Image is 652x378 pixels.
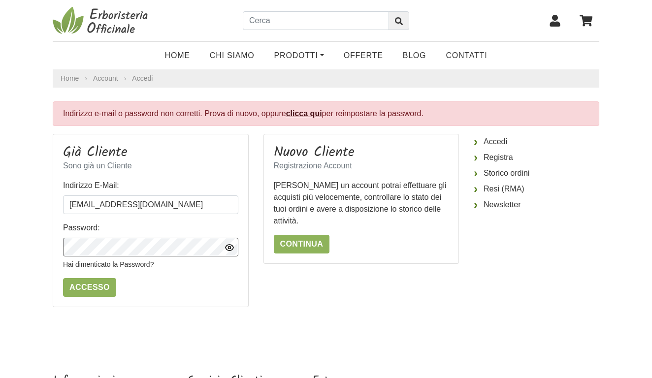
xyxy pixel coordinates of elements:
[63,260,154,268] a: Hai dimenticato la Password?
[286,109,322,118] a: clicca qui
[243,11,389,30] input: Cerca
[53,101,599,126] div: Indirizzo e-mail o password non corretti. Prova di nuovo, oppure per reimpostare la password.
[474,197,599,213] a: Newsletter
[393,46,436,65] a: Blog
[63,144,238,161] h3: Già Cliente
[474,165,599,181] a: Storico ordini
[274,235,330,253] a: Continua
[63,278,116,297] input: Accesso
[61,73,79,84] a: Home
[334,46,393,65] a: OFFERTE
[274,180,449,227] p: [PERSON_NAME] un account potrai effettuare gli acquisti più velocemente, controllare lo stato dei...
[274,160,449,172] p: Registrazione Account
[63,195,238,214] input: Indirizzo E-Mail:
[474,134,599,150] a: Accedi
[53,69,599,88] nav: breadcrumb
[436,46,497,65] a: Contatti
[53,6,151,35] img: Erboristeria Officinale
[200,46,264,65] a: Chi Siamo
[63,160,238,172] p: Sono già un Cliente
[474,150,599,165] a: Registra
[132,74,153,82] a: Accedi
[63,222,100,234] label: Password:
[63,180,119,191] label: Indirizzo E-Mail:
[155,46,200,65] a: Home
[264,46,334,65] a: Prodotti
[274,144,449,161] h3: Nuovo Cliente
[93,73,118,84] a: Account
[474,181,599,197] a: Resi (RMA)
